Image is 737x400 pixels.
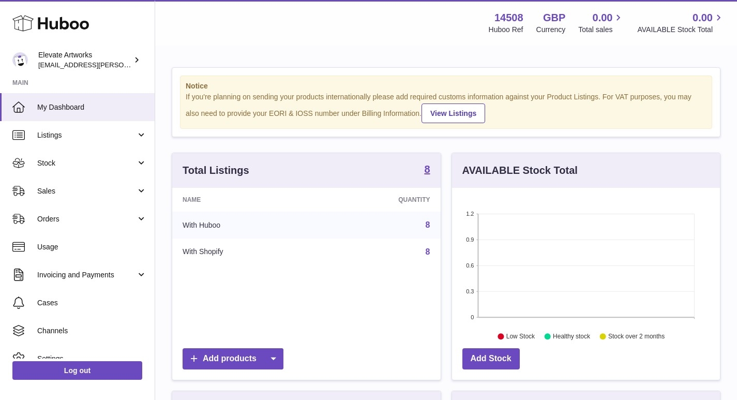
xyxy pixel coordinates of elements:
td: With Shopify [172,239,317,265]
span: Invoicing and Payments [37,270,136,280]
strong: 8 [424,164,430,174]
span: AVAILABLE Stock Total [637,25,725,35]
text: 0 [471,314,474,320]
span: Cases [37,298,147,308]
span: Usage [37,242,147,252]
strong: Notice [186,81,706,91]
span: Settings [37,354,147,364]
div: Huboo Ref [489,25,523,35]
a: 8 [426,220,430,229]
text: 0.6 [466,262,474,269]
a: View Listings [422,103,485,123]
h3: Total Listings [183,164,249,177]
div: If you're planning on sending your products internationally please add required customs informati... [186,92,706,123]
text: 0.9 [466,236,474,243]
a: Add Stock [462,348,520,369]
span: Sales [37,186,136,196]
h3: AVAILABLE Stock Total [462,164,578,177]
a: 0.00 Total sales [578,11,624,35]
span: Stock [37,158,136,168]
text: Low Stock [506,333,535,340]
span: Orders [37,214,136,224]
div: Elevate Artworks [38,50,131,70]
a: 8 [424,164,430,176]
td: With Huboo [172,212,317,239]
img: conor.barry@elevateartworks.com [12,52,28,68]
div: Currency [536,25,566,35]
span: My Dashboard [37,102,147,112]
th: Name [172,188,317,212]
text: 0.3 [466,288,474,294]
a: Log out [12,361,142,380]
span: Listings [37,130,136,140]
a: Add products [183,348,283,369]
a: 8 [426,247,430,256]
a: 0.00 AVAILABLE Stock Total [637,11,725,35]
th: Quantity [317,188,441,212]
span: [EMAIL_ADDRESS][PERSON_NAME][DOMAIN_NAME] [38,61,207,69]
strong: GBP [543,11,565,25]
text: Stock over 2 months [608,333,665,340]
span: Channels [37,326,147,336]
span: 0.00 [693,11,713,25]
span: 0.00 [593,11,613,25]
text: Healthy stock [553,333,591,340]
text: 1.2 [466,211,474,217]
strong: 14508 [494,11,523,25]
span: Total sales [578,25,624,35]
